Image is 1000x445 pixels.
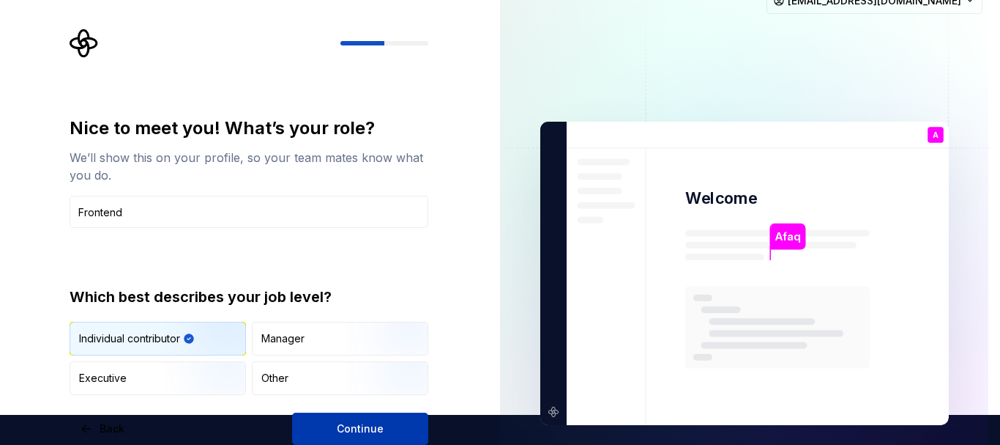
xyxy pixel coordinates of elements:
div: Individual contributor [79,331,180,346]
div: We’ll show this on your profile, so your team mates know what you do. [70,149,428,184]
div: Manager [261,331,305,346]
span: Continue [337,422,384,436]
button: Continue [292,413,428,445]
span: Back [100,422,124,436]
p: A [932,131,938,139]
svg: Supernova Logo [70,29,99,58]
button: Back [70,413,137,445]
div: Nice to meet you! What’s your role? [70,117,428,140]
div: Which best describes your job level? [70,287,428,307]
div: Other [261,371,288,386]
p: Welcome [685,188,757,209]
p: Afaq [775,229,800,245]
div: Executive [79,371,127,386]
input: Job title [70,196,428,228]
